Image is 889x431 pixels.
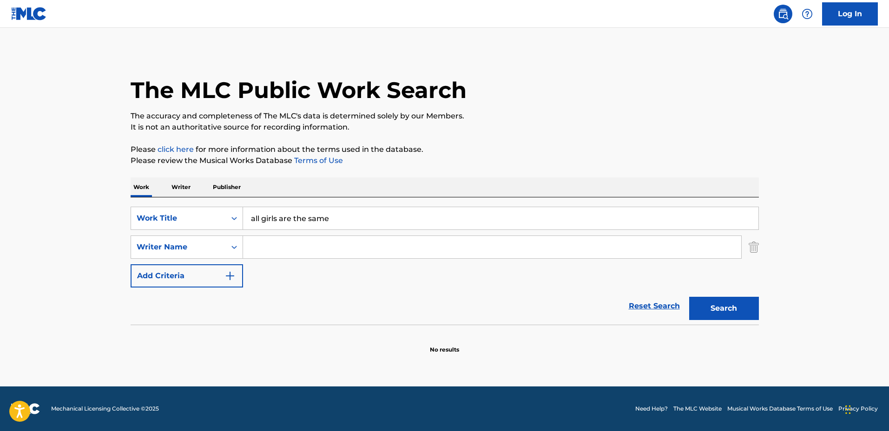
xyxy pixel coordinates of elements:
iframe: Chat Widget [843,386,889,431]
p: Please review the Musical Works Database [131,155,759,166]
div: Drag [845,396,851,424]
p: The accuracy and completeness of The MLC's data is determined solely by our Members. [131,111,759,122]
h1: The MLC Public Work Search [131,76,467,104]
a: Privacy Policy [838,405,878,413]
a: Need Help? [635,405,668,413]
p: Work [131,177,152,197]
img: MLC Logo [11,7,47,20]
p: Please for more information about the terms used in the database. [131,144,759,155]
p: Publisher [210,177,244,197]
a: Log In [822,2,878,26]
p: Writer [169,177,193,197]
button: Search [689,297,759,320]
img: help [802,8,813,20]
a: Terms of Use [292,156,343,165]
span: Mechanical Licensing Collective © 2025 [51,405,159,413]
a: click here [158,145,194,154]
button: Add Criteria [131,264,243,287]
div: Writer Name [137,242,220,253]
img: logo [11,403,40,414]
a: The MLC Website [673,405,722,413]
a: Musical Works Database Terms of Use [727,405,833,413]
img: search [777,8,789,20]
img: 9d2ae6d4665cec9f34b9.svg [224,270,236,281]
a: Public Search [774,5,792,23]
div: Work Title [137,213,220,224]
div: Help [798,5,817,23]
p: No results [430,334,459,354]
p: It is not an authoritative source for recording information. [131,122,759,133]
form: Search Form [131,207,759,325]
img: Delete Criterion [749,235,759,259]
a: Reset Search [624,296,685,316]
